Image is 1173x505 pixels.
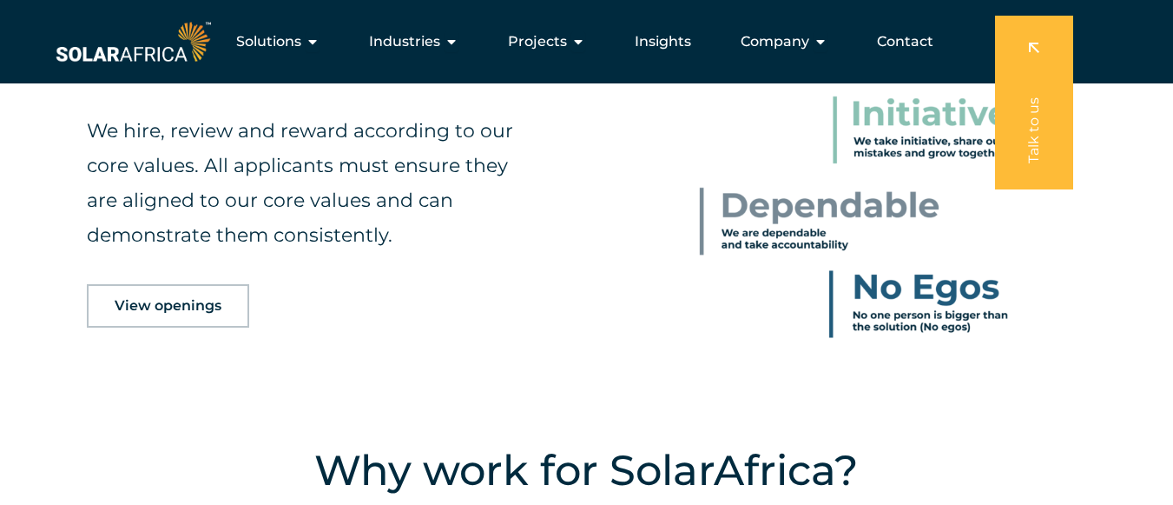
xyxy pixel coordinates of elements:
[214,24,947,59] div: Menu Toggle
[741,31,809,52] span: Company
[87,119,513,247] span: We hire, review and reward according to our core values. All applicants must ensure they are alig...
[115,299,221,313] span: View openings
[508,31,567,52] span: Projects
[877,31,933,52] a: Contact
[87,284,249,328] a: View openings
[247,440,926,501] h4: Why work for SolarAfrica?
[369,31,440,52] span: Industries
[635,31,691,52] a: Insights
[214,24,947,59] nav: Menu
[236,31,301,52] span: Solutions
